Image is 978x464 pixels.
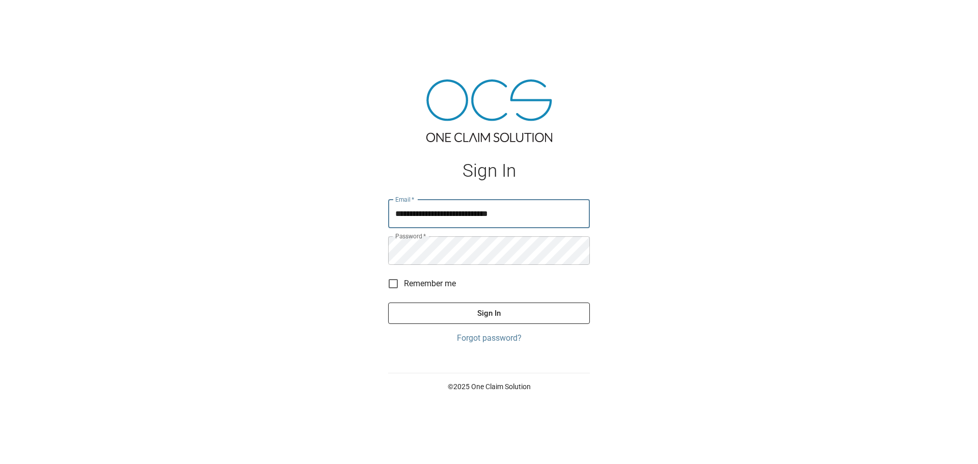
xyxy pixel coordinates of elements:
[388,332,590,344] a: Forgot password?
[395,232,426,240] label: Password
[426,79,552,142] img: ocs-logo-tra.png
[388,381,590,392] p: © 2025 One Claim Solution
[404,278,456,290] span: Remember me
[388,303,590,324] button: Sign In
[12,6,53,26] img: ocs-logo-white-transparent.png
[388,160,590,181] h1: Sign In
[395,195,415,204] label: Email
